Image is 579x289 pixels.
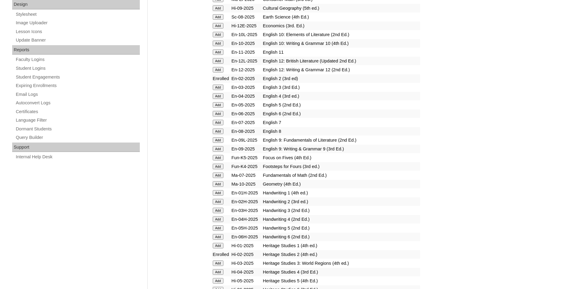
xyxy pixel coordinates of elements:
td: English 12: Writing & Grammar 12 (2nd Ed.) [262,66,420,74]
input: Add [213,181,223,187]
td: English 11 [262,48,420,56]
td: Hi-02-2025 [231,250,262,259]
a: Query Builder [15,134,140,141]
input: Add [213,199,223,204]
td: Hi-12E-2025 [231,22,262,30]
td: English 6 (2nd Ed.) [262,109,420,118]
input: Add [213,217,223,222]
a: Email Logs [15,91,140,98]
td: English 3 (3rd Ed.) [262,83,420,92]
div: Reports [12,45,140,55]
td: English 9: Writing & Grammar 9 (3rd Ed.) [262,145,420,153]
td: English 8 [262,127,420,136]
td: Heritage Studies 2 (4th ed.) [262,250,420,259]
td: English 10: Writing & Grammar 10 (4th Ed.) [262,39,420,48]
td: Heritage Studies 5 (4th Ed.) [262,277,420,285]
td: Heritage Studies 1 (4th ed.) [262,241,420,250]
input: Add [213,146,223,152]
input: Add [213,49,223,55]
input: Add [213,129,223,134]
a: Student Logins [15,65,140,72]
td: En-06H-2025 [231,233,262,241]
input: Add [213,67,223,72]
td: Cultural Geography (5th ed.) [262,4,420,12]
td: Hi-01-2025 [231,241,262,250]
td: English 5 (2nd Ed.) [262,101,420,109]
td: Fundamentals of Math (2nd Ed.) [262,171,420,180]
td: Fun-K4-2025 [231,162,262,171]
td: En-01H-2025 [231,189,262,197]
td: Economics (3rd. Ed.) [262,22,420,30]
input: Add [213,111,223,116]
td: Enrolled [212,250,230,259]
td: Handwriting 3 (2nd Ed.) [262,206,420,215]
td: En-10-2025 [231,39,262,48]
td: Hi-03-2025 [231,259,262,267]
td: English 12: British Literature (Updated 2nd Ed.) [262,57,420,65]
a: Autoconvert Logs [15,99,140,107]
input: Add [213,14,223,20]
td: Hi-04-2025 [231,268,262,276]
input: Add [213,278,223,284]
td: En-09-2025 [231,145,262,153]
td: Ma-07-2025 [231,171,262,180]
td: En-12L-2025 [231,57,262,65]
td: En-12-2025 [231,66,262,74]
a: Stylesheet [15,11,140,18]
input: Add [213,120,223,125]
td: Focus on Fives (4th Ed.) [262,153,420,162]
td: En-05-2025 [231,101,262,109]
td: En-03-2025 [231,83,262,92]
td: En-07-2025 [231,118,262,127]
td: En-02H-2025 [231,197,262,206]
td: En-08-2025 [231,127,262,136]
td: English 2 (3rd ed) [262,74,420,83]
input: Add [213,260,223,266]
a: Expiring Enrollments [15,82,140,89]
td: English 10: Elements of Literature (2nd Ed.) [262,30,420,39]
td: Ma-10-2025 [231,180,262,188]
input: Add [213,234,223,240]
td: En-05H-2025 [231,224,262,232]
td: Handwriting 4 (2nd Ed.) [262,215,420,223]
input: Add [213,102,223,108]
td: Hi-09-2025 [231,4,262,12]
input: Add [213,225,223,231]
input: Add [213,41,223,46]
a: Lesson Icons [15,28,140,35]
input: Add [213,5,223,11]
input: Add [213,164,223,169]
input: Add [213,23,223,29]
td: Geometry (4th Ed.) [262,180,420,188]
td: En-02-2025 [231,74,262,83]
input: Add [213,190,223,196]
input: Add [213,137,223,143]
td: En-09L-2025 [231,136,262,144]
input: Add [213,155,223,160]
td: Handwriting 1 (4th ed.) [262,189,420,197]
input: Add [213,208,223,213]
a: Internal Help Desk [15,153,140,161]
td: Enrolled [212,74,230,83]
td: Handwriting 6 (2nd Ed.) [262,233,420,241]
td: Sc-08-2025 [231,13,262,21]
a: Faculty Logins [15,56,140,63]
input: Add [213,85,223,90]
td: Heritage Studies 4 (3rd Ed.) [262,268,420,276]
td: Hi-05-2025 [231,277,262,285]
input: Add [213,173,223,178]
input: Add [213,243,223,248]
td: English 4 (3rd ed.) [262,92,420,100]
td: En-11-2025 [231,48,262,56]
input: Add [213,32,223,37]
td: En-04-2025 [231,92,262,100]
td: Earth Science (4th Ed.) [262,13,420,21]
a: Dormant Students [15,125,140,133]
td: En-03H-2025 [231,206,262,215]
td: English 7 [262,118,420,127]
a: Student Engagements [15,73,140,81]
a: Update Banner [15,36,140,44]
a: Language Filter [15,116,140,124]
a: Image Uploader [15,19,140,27]
td: En-06-2025 [231,109,262,118]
